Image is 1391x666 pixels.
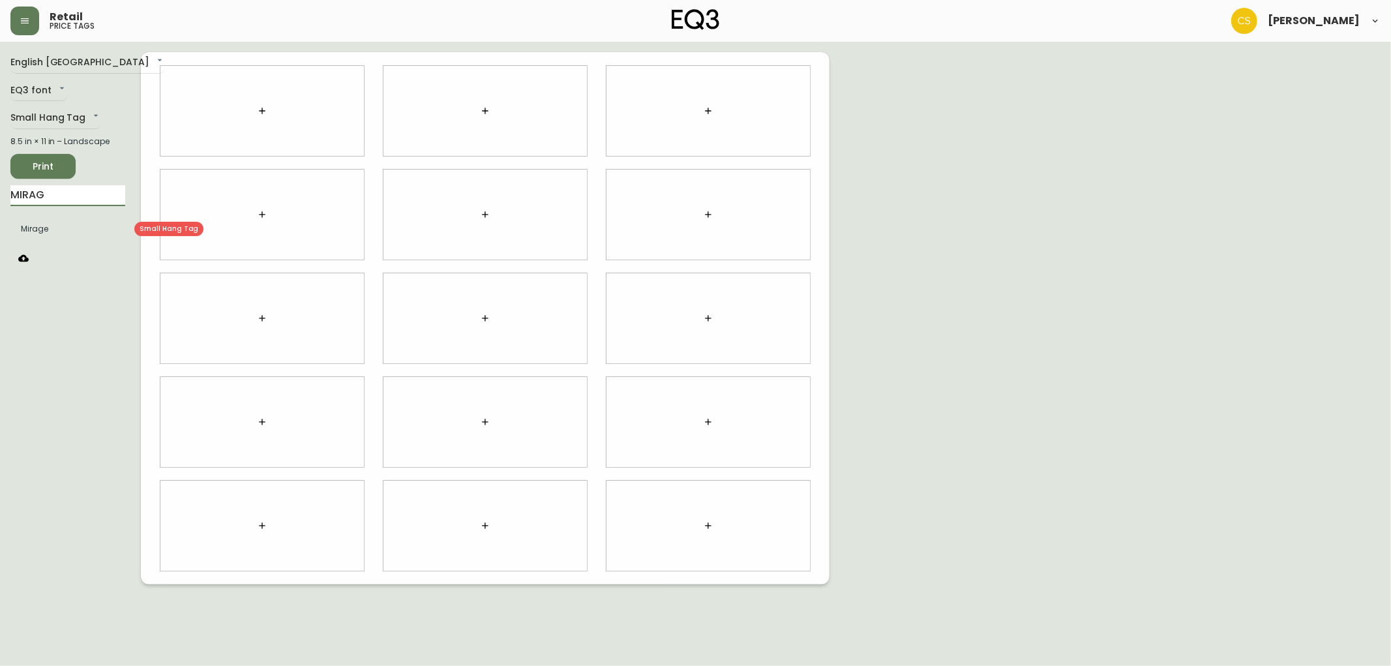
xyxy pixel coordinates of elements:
[50,22,95,30] h5: price tags
[50,12,83,22] span: Retail
[672,9,720,30] img: logo
[39,95,180,159] textarea: This handmade rug’s name stems from its luxurious sheen, which evokes a sense of serenity alongsi...
[10,218,125,240] li: Mirage
[10,52,165,74] div: English [GEOGRAPHIC_DATA]
[21,159,65,175] span: Print
[39,53,180,89] textarea: SERENE 8' X 10' RUG - JADE
[10,136,125,147] div: 8.5 in × 11 in – Landscape
[10,154,76,179] button: Print
[1231,8,1257,34] img: 996bfd46d64b78802a67b62ffe4c27a2
[10,80,67,102] div: EQ3 font
[10,108,101,129] div: Small Hang Tag
[10,185,125,206] input: Search
[1268,16,1360,26] span: [PERSON_NAME]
